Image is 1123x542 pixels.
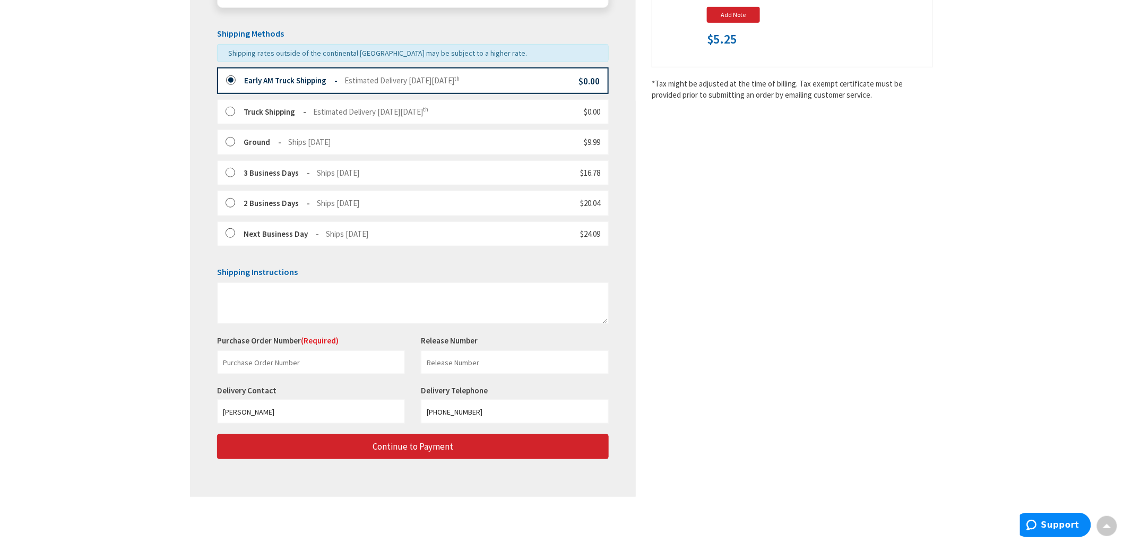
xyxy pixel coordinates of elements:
strong: 3 Business Days [244,168,310,178]
span: $24.09 [580,229,600,239]
span: Ships [DATE] [317,168,359,178]
h5: Shipping Methods [217,29,609,39]
strong: 2 Business Days [244,198,310,208]
label: Delivery Contact [217,385,279,395]
span: Shipping rates outside of the continental [GEOGRAPHIC_DATA] may be subject to a higher rate. [228,48,527,58]
span: $20.04 [580,198,600,208]
iframe: Opens a widget where you can find more information [1020,513,1091,539]
span: $9.99 [584,137,600,147]
strong: Ground [244,137,281,147]
span: Ships [DATE] [317,198,359,208]
span: $0.00 [584,107,600,117]
span: Ships [DATE] [288,137,331,147]
label: Delivery Telephone [421,385,490,395]
span: $5.25 [707,32,737,46]
sup: th [423,106,428,113]
span: Continue to Payment [373,441,453,452]
span: Estimated Delivery [DATE][DATE] [344,75,460,85]
strong: Truck Shipping [244,107,306,117]
span: (Required) [301,335,339,346]
strong: Next Business Day [244,229,319,239]
span: Ships [DATE] [326,229,368,239]
label: Release Number [421,335,478,346]
button: Continue to Payment [217,434,609,459]
span: Shipping Instructions [217,266,298,277]
input: Purchase Order Number [217,350,405,374]
: *Tax might be adjusted at the time of billing. Tax exempt certificate must be provided prior to s... [652,78,933,101]
span: $16.78 [580,168,600,178]
sup: th [454,75,460,82]
span: Estimated Delivery [DATE][DATE] [313,107,428,117]
span: $0.00 [578,75,600,87]
strong: Early AM Truck Shipping [244,75,338,85]
label: Purchase Order Number [217,335,339,346]
input: Release Number [421,350,609,374]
